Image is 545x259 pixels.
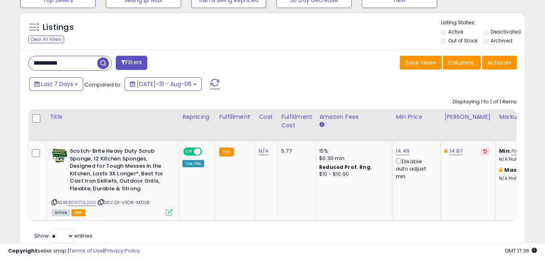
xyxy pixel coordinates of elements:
[449,147,462,155] a: 14.87
[70,147,168,194] b: Scotch-Brite Heavy Duty Scrub Sponge, 12 Kitchen Sponges, Designed for Tough Messes in the Kitche...
[182,113,212,121] div: Repricing
[482,56,517,69] button: Actions
[52,147,68,164] img: 51kQD9Vz4uL._SL40_.jpg
[448,59,474,67] span: Columns
[281,147,309,155] div: 5.77
[453,98,517,106] div: Displaying 1 to 1 of 1 items
[319,121,324,128] small: Amazon Fees.
[116,56,147,70] button: Filters
[491,28,521,35] label: Deactivated
[400,56,442,69] button: Save View
[184,148,194,155] span: ON
[8,247,140,255] div: seller snap | |
[41,80,73,88] span: Last 7 Days
[69,247,103,255] a: Terms of Use
[219,113,252,121] div: Fulfillment
[319,155,386,162] div: $0.30 min
[182,160,204,167] div: Low. FBA
[68,199,96,206] a: B0917DL2QG
[104,247,140,255] a: Privacy Policy
[396,113,437,121] div: Min Price
[137,80,192,88] span: [DATE]-31 - Aug-06
[8,247,38,255] strong: Copyright
[319,171,386,178] div: $10 - $10.90
[505,247,537,255] span: 2025-08-14 17:36 GMT
[396,157,434,180] div: Disable auto adjust min
[319,147,386,155] div: 15%
[444,113,492,121] div: [PERSON_NAME]
[84,81,121,88] span: Compared to:
[511,147,521,155] a: N/A
[28,36,64,43] div: Clear All Filters
[50,113,175,121] div: Title
[43,22,74,33] h5: Listings
[259,147,268,155] a: N/A
[281,113,312,130] div: Fulfillment Cost
[29,77,83,91] button: Last 7 Days
[34,232,92,240] span: Show: entries
[319,113,389,121] div: Amazon Fees
[52,147,173,215] div: ASIN:
[201,148,214,155] span: OFF
[125,77,202,91] button: [DATE]-31 - Aug-06
[396,147,409,155] a: 14.49
[97,199,149,206] span: | SKU: OI-V3O6-MD2B
[259,113,274,121] div: Cost
[319,164,372,171] b: Reduced Prof. Rng.
[448,28,463,35] label: Active
[499,147,511,155] b: Min:
[443,56,481,69] button: Columns
[71,209,85,216] span: FBA
[441,19,525,27] p: Listing States:
[219,147,234,156] small: FBA
[448,37,478,44] label: Out of Stock
[491,37,512,44] label: Archived
[504,166,518,174] b: Max:
[52,209,70,216] span: All listings currently available for purchase on Amazon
